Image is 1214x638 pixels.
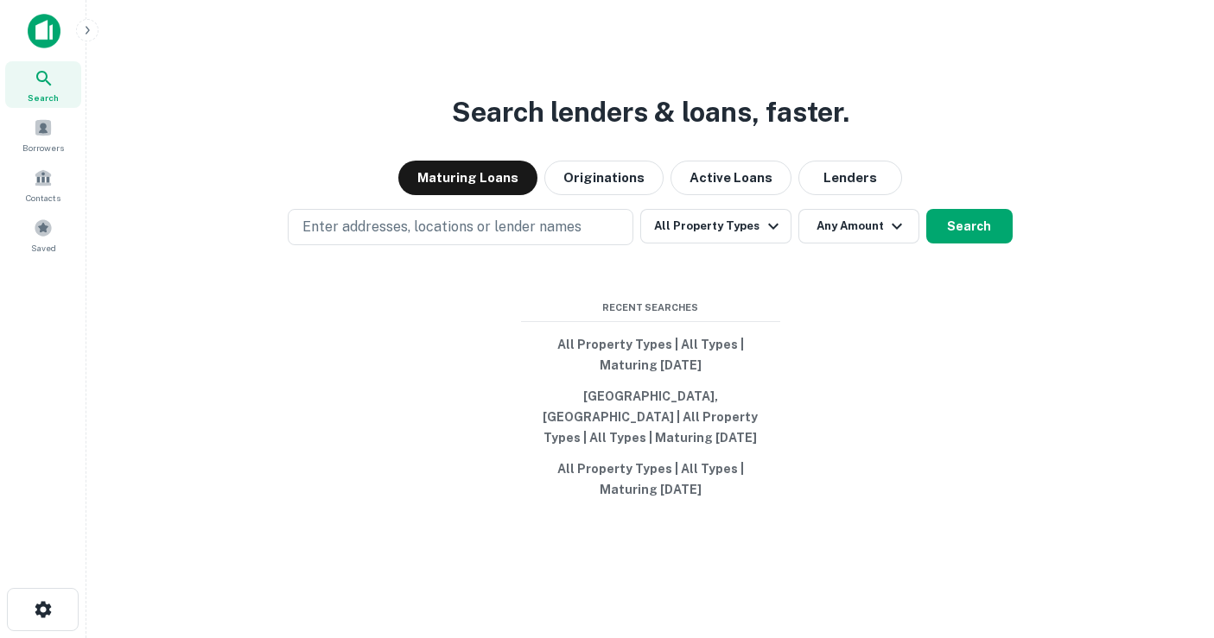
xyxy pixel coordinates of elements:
p: Enter addresses, locations or lender names [302,217,582,237]
button: Lenders [798,161,902,195]
span: Search [28,91,59,104]
button: Search [926,209,1013,243]
span: Recent Searches [521,300,780,315]
a: Search [5,61,81,108]
h3: Search lenders & loans, faster. [452,92,849,133]
a: Contacts [5,161,81,208]
button: Active Loans [671,161,791,195]
button: Originations [544,161,664,195]
button: All Property Types [640,209,791,243]
span: Borrowers [22,141,64,155]
button: [GEOGRAPHIC_DATA], [GEOGRAPHIC_DATA] | All Property Types | All Types | Maturing [DATE] [521,381,780,453]
button: All Property Types | All Types | Maturing [DATE] [521,329,780,381]
button: Maturing Loans [398,161,537,195]
a: Borrowers [5,111,81,158]
button: All Property Types | All Types | Maturing [DATE] [521,453,780,505]
img: capitalize-icon.png [28,14,60,48]
a: Saved [5,212,81,258]
span: Contacts [26,191,60,205]
button: Enter addresses, locations or lender names [288,209,633,245]
span: Saved [31,241,56,255]
iframe: Chat Widget [1128,500,1214,583]
button: Any Amount [798,209,919,243]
